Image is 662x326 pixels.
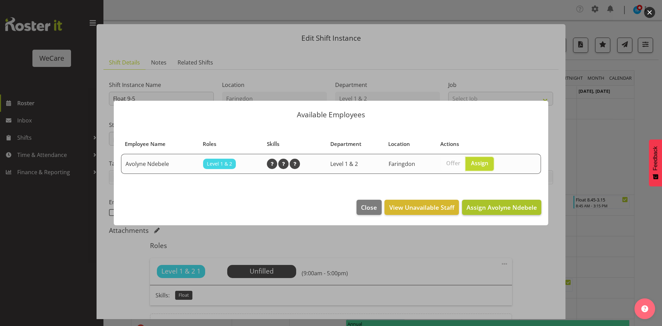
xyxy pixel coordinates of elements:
[207,160,232,168] span: Level 1 & 2
[388,140,432,148] div: Location
[389,160,415,168] span: Faringdon
[462,200,541,215] button: Assign Avolyne Ndebele
[440,140,524,148] div: Actions
[467,203,537,211] span: Assign Avolyne Ndebele
[267,140,322,148] div: Skills
[641,305,648,312] img: help-xxl-2.png
[203,140,259,148] div: Roles
[330,160,358,168] span: Level 1 & 2
[361,203,377,212] span: Close
[121,154,199,174] td: Avolyne Ndebele
[471,160,488,167] span: Assign
[121,111,541,118] p: Available Employees
[125,140,195,148] div: Employee Name
[446,160,460,167] span: Offer
[384,200,459,215] button: View Unavailable Staff
[389,203,454,212] span: View Unavailable Staff
[357,200,381,215] button: Close
[330,140,381,148] div: Department
[652,146,659,170] span: Feedback
[649,139,662,186] button: Feedback - Show survey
